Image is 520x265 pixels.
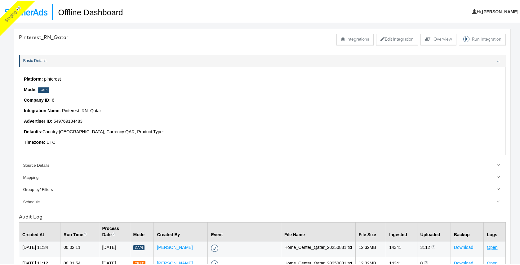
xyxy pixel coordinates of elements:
[24,96,51,101] strong: Company ID:
[19,240,60,256] td: [DATE] 11:34
[24,117,501,123] p: 549769134483
[60,240,99,256] td: 00:02:11
[19,183,506,195] a: Group by/ Filters
[417,221,451,240] th: Uploaded
[336,33,374,44] button: Integrations
[24,75,501,81] p: pinterest
[19,221,60,240] th: Created At
[281,221,355,240] th: File Name
[24,128,42,133] strong: Defaults:
[386,240,417,256] td: 14341
[24,86,37,91] strong: Mode:
[487,259,497,264] a: Open
[19,195,506,207] a: Schedule
[420,33,456,44] button: Overview
[19,66,506,153] div: Basic Details
[19,54,506,66] a: Basic Details
[99,221,130,240] th: Process Date
[386,221,417,240] th: Ingested
[157,244,193,249] a: [PERSON_NAME]
[19,212,506,219] div: Audit Log
[355,240,386,256] td: 12.32 MB
[24,138,501,144] p: UTC
[24,107,501,113] p: Pinterest_RN_Qatar
[459,33,506,44] button: Run Integration
[484,221,506,240] th: Logs
[281,240,355,256] td: Home_Center_Qatar_20250831.txt
[355,221,386,240] th: File Size
[5,7,47,14] img: StitcherAds
[208,221,281,240] th: Event
[451,221,483,240] th: Backup
[376,33,418,44] button: Edit Integration
[23,186,502,192] div: Group by/ Filters
[157,259,193,264] a: [PERSON_NAME]
[23,57,502,63] div: Basic Details
[19,158,506,170] a: Source Details
[133,244,145,249] div: Capi
[24,96,501,102] p: 6
[24,117,52,122] strong: Advertiser ID :
[38,86,49,91] div: Capi
[417,240,451,256] td: 3112
[60,221,99,240] th: Run Time
[154,221,208,240] th: Created By
[482,8,518,13] b: [PERSON_NAME]
[24,128,501,134] p: Country: [GEOGRAPHIC_DATA] , Currency: QAR , Product Type:
[454,259,473,264] a: Download
[24,75,43,80] strong: Platform:
[52,3,123,19] h1: Offline Dashboard
[454,244,473,249] a: Download
[133,260,145,265] div: Test
[24,107,61,112] strong: Integration Name:
[487,244,497,249] a: Open
[130,221,154,240] th: Mode
[23,198,502,204] div: Schedule
[23,161,502,167] div: Source Details
[99,240,130,256] td: [DATE]
[19,170,506,183] a: Mapping
[24,139,45,144] strong: Timezone:
[23,174,502,179] div: Mapping
[19,33,69,40] div: Pinterest_RN_Qatar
